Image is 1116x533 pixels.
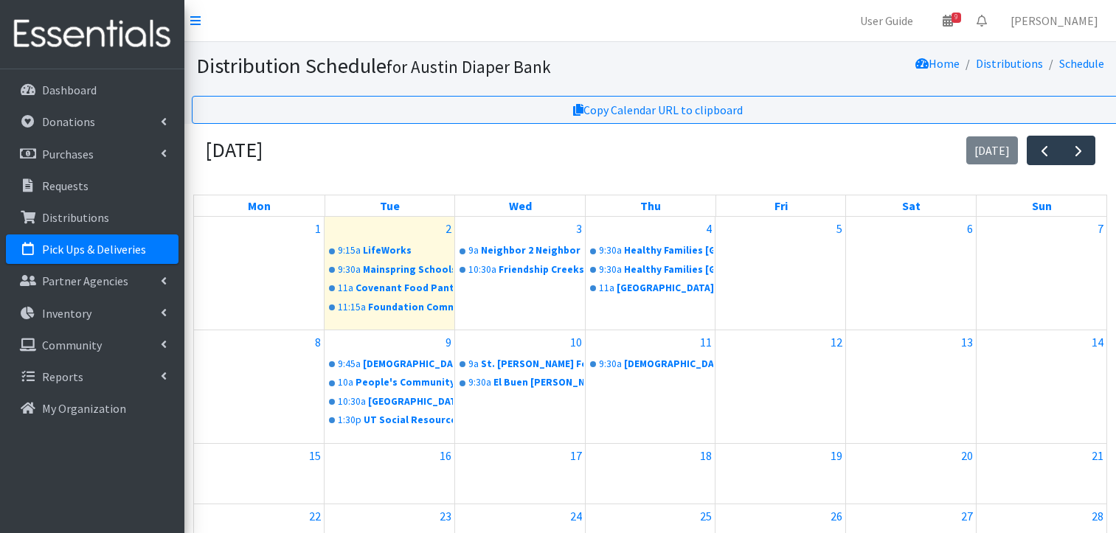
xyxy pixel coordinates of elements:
[312,217,324,240] a: September 1, 2025
[326,374,453,391] a: 10aPeople's Community Clinic
[437,444,454,467] a: September 16, 2025
[457,355,583,373] a: 9aSt. [PERSON_NAME] Food Pantry
[931,6,965,35] a: 9
[326,355,453,373] a: 9:45a[DEMOGRAPHIC_DATA]
[194,330,325,444] td: September 8, 2025
[364,413,453,428] div: UT Social Resource Center
[599,262,622,277] div: 9:30a
[624,262,714,277] div: Healthy Families [GEOGRAPHIC_DATA]
[1089,330,1106,354] a: September 14, 2025
[443,330,454,354] a: September 9, 2025
[846,443,977,504] td: September 20, 2025
[697,504,715,528] a: September 25, 2025
[6,171,179,201] a: Requests
[6,10,179,59] img: HumanEssentials
[587,279,714,297] a: 11a[GEOGRAPHIC_DATA][DEMOGRAPHIC_DATA]
[457,374,583,391] a: 9:30aEl Buen [PERSON_NAME]
[848,6,925,35] a: User Guide
[306,504,324,528] a: September 22, 2025
[363,243,453,258] div: LifeWorks
[356,375,453,390] div: People's Community Clinic
[481,243,583,258] div: Neighbor 2 Neighbor
[468,262,496,277] div: 10:30a
[1059,56,1104,71] a: Schedule
[499,262,583,277] div: Friendship Creekside Fellowship
[966,136,1019,165] button: [DATE]
[1028,195,1054,216] a: Sunday
[1095,217,1106,240] a: September 7, 2025
[338,394,366,409] div: 10:30a
[976,330,1106,444] td: September 14, 2025
[196,53,721,79] h1: Distribution Schedule
[585,443,715,504] td: September 18, 2025
[42,369,83,384] p: Reports
[42,178,89,193] p: Requests
[6,394,179,423] a: My Organization
[454,443,585,504] td: September 17, 2025
[326,242,453,259] a: 9:15aLifeWorks
[356,281,453,296] div: Covenant Food Pantry
[976,56,1043,71] a: Distributions
[437,504,454,528] a: September 23, 2025
[194,217,325,330] td: September 1, 2025
[493,375,583,390] div: El Buen [PERSON_NAME]
[457,242,583,259] a: 9aNeighbor 2 Neighbor
[6,362,179,391] a: Reports
[6,139,179,169] a: Purchases
[771,195,790,216] a: Friday
[958,444,976,467] a: September 20, 2025
[368,300,453,315] div: Foundation Communities "FC CHI"
[454,330,585,444] td: September 10, 2025
[624,243,714,258] div: Healthy Families [GEOGRAPHIC_DATA]
[697,330,715,354] a: September 11, 2025
[42,306,91,321] p: Inventory
[457,261,583,279] a: 10:30aFriendship Creekside Fellowship
[377,195,403,216] a: Tuesday
[573,217,585,240] a: September 3, 2025
[6,299,179,328] a: Inventory
[846,217,977,330] td: September 6, 2025
[443,217,454,240] a: September 2, 2025
[1089,504,1106,528] a: September 28, 2025
[715,330,846,444] td: September 12, 2025
[338,357,361,372] div: 9:45a
[6,203,179,232] a: Distributions
[958,504,976,528] a: September 27, 2025
[368,394,453,409] div: [GEOGRAPHIC_DATA] Serving Center
[468,243,479,258] div: 9a
[952,13,961,23] span: 9
[312,330,324,354] a: September 8, 2025
[964,217,976,240] a: September 6, 2025
[338,281,353,296] div: 11a
[205,138,263,163] h2: [DATE]
[245,195,274,216] a: Monday
[915,56,960,71] a: Home
[326,393,453,411] a: 10:30a[GEOGRAPHIC_DATA] Serving Center
[587,242,714,259] a: 9:30aHealthy Families [GEOGRAPHIC_DATA]
[833,217,845,240] a: September 5, 2025
[363,357,453,372] div: [DEMOGRAPHIC_DATA]
[42,242,146,257] p: Pick Ups & Deliveries
[6,234,179,264] a: Pick Ups & Deliveries
[599,243,622,258] div: 9:30a
[828,444,845,467] a: September 19, 2025
[363,262,453,277] div: Mainspring Schools
[1089,444,1106,467] a: September 21, 2025
[6,107,179,136] a: Donations
[715,217,846,330] td: September 5, 2025
[42,83,97,97] p: Dashboard
[338,262,361,277] div: 9:30a
[587,261,714,279] a: 9:30aHealthy Families [GEOGRAPHIC_DATA]
[976,443,1106,504] td: September 21, 2025
[325,330,455,444] td: September 9, 2025
[999,6,1110,35] a: [PERSON_NAME]
[898,195,923,216] a: Saturday
[505,195,534,216] a: Wednesday
[567,330,585,354] a: September 10, 2025
[587,355,714,373] a: 9:30a[DEMOGRAPHIC_DATA] Charities of [GEOGRAPHIC_DATA][US_STATE]
[468,375,491,390] div: 9:30a
[325,443,455,504] td: September 16, 2025
[42,401,126,416] p: My Organization
[1027,136,1061,166] button: Previous month
[599,357,622,372] div: 9:30a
